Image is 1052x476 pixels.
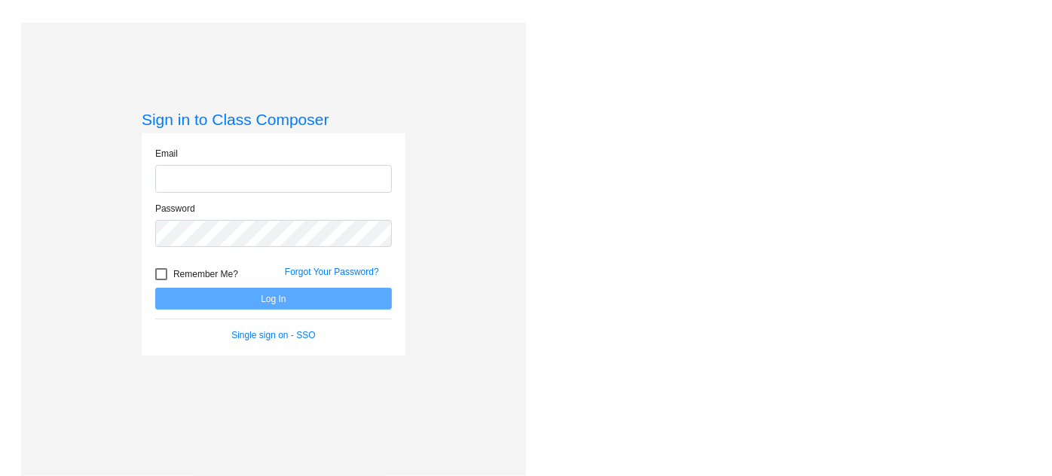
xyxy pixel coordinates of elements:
a: Forgot Your Password? [285,267,379,277]
label: Password [155,202,195,215]
label: Email [155,147,178,160]
h3: Sign in to Class Composer [142,110,405,129]
a: Single sign on - SSO [231,330,315,340]
span: Remember Me? [173,265,238,283]
button: Log In [155,288,392,310]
